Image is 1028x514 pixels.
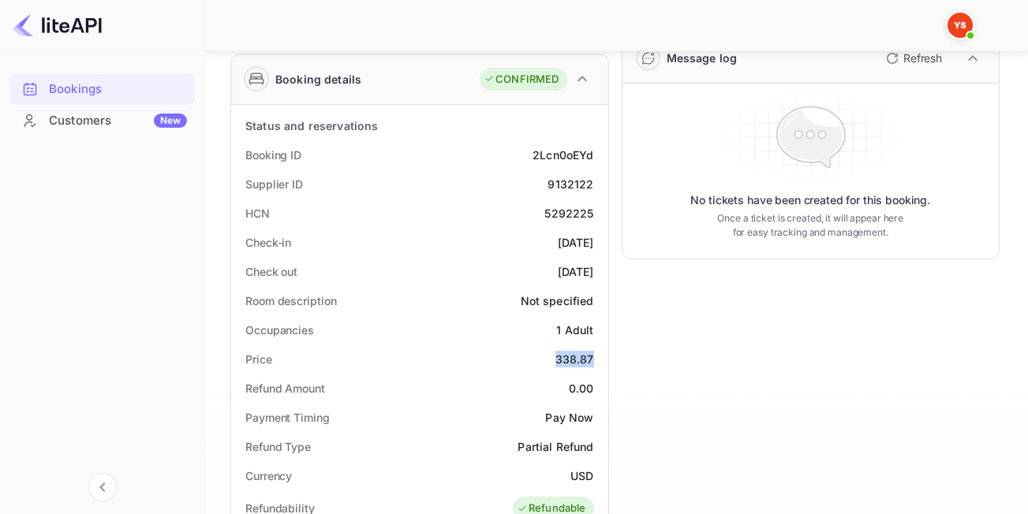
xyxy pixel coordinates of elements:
[245,292,336,309] div: Room description
[245,467,292,484] div: Currency
[558,234,594,251] div: [DATE]
[245,322,314,338] div: Occupancies
[558,263,594,280] div: [DATE]
[877,46,948,71] button: Refresh
[245,351,272,367] div: Price
[556,322,593,338] div: 1 Adult
[9,74,195,105] div: Bookings
[245,263,297,280] div: Check out
[13,13,102,38] img: LiteAPI logo
[245,438,311,455] div: Refund Type
[275,71,361,88] div: Booking details
[570,467,593,484] div: USD
[245,176,303,192] div: Supplier ID
[667,50,738,66] div: Message log
[245,409,330,426] div: Payment Timing
[569,380,594,397] div: 0.00
[49,80,187,99] div: Bookings
[88,473,117,501] button: Collapse navigation
[9,106,195,136] div: CustomersNew
[548,176,593,192] div: 9132122
[49,112,187,130] div: Customers
[545,409,593,426] div: Pay Now
[710,211,910,240] p: Once a ticket is created, it will appear here for easy tracking and management.
[690,192,930,208] p: No tickets have been created for this booking.
[903,50,942,66] p: Refresh
[245,147,301,163] div: Booking ID
[521,292,594,309] div: Not specified
[9,74,195,103] a: Bookings
[948,13,973,38] img: Yandex Support
[245,234,291,251] div: Check-in
[245,205,270,222] div: HCN
[533,147,593,163] div: 2Lcn0oEYd
[9,106,195,135] a: CustomersNew
[544,205,593,222] div: 5292225
[555,351,594,367] div: 338.87
[245,380,325,397] div: Refund Amount
[154,114,187,128] div: New
[484,72,559,88] div: CONFIRMED
[518,438,593,455] div: Partial Refund
[245,117,378,134] div: Status and reservations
